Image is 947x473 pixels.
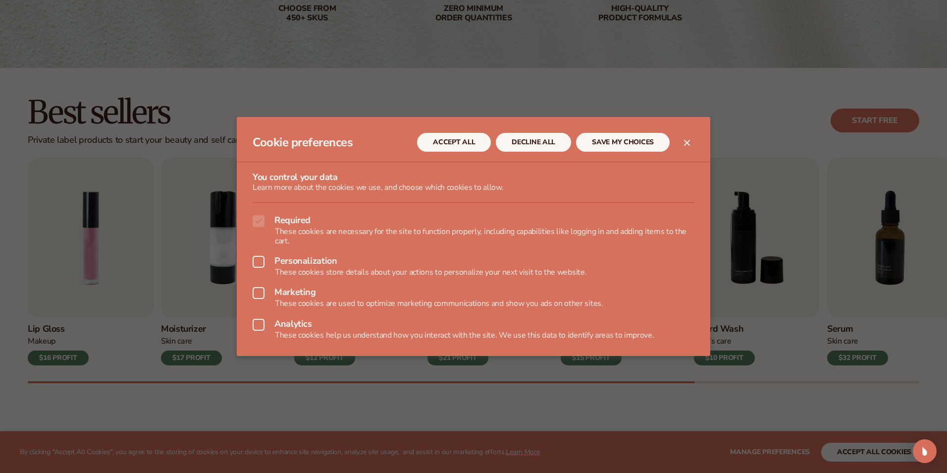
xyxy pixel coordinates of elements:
label: Required [253,215,694,227]
p: These cookies are used to optimize marketing communications and show you ads on other sites. [253,299,694,309]
h3: You control your data [253,172,694,183]
p: These cookies help us understand how you interact with the site. We use this data to identify are... [253,331,694,340]
button: ACCEPT ALL [417,133,491,152]
p: Learn more about the cookies we use, and choose which cookies to allow. [253,183,694,192]
h2: Cookie preferences [253,135,417,150]
div: Open Intercom Messenger [913,439,937,463]
label: Analytics [253,319,694,331]
button: SAVE MY CHOICES [576,133,670,152]
label: Personalization [253,256,694,268]
p: These cookies are necessary for the site to function properly, including capabilities like loggin... [253,227,694,246]
label: Marketing [253,288,694,299]
button: DECLINE ALL [496,133,571,152]
button: Close dialog [681,137,693,149]
p: These cookies store details about your actions to personalize your next visit to the website. [253,268,694,277]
